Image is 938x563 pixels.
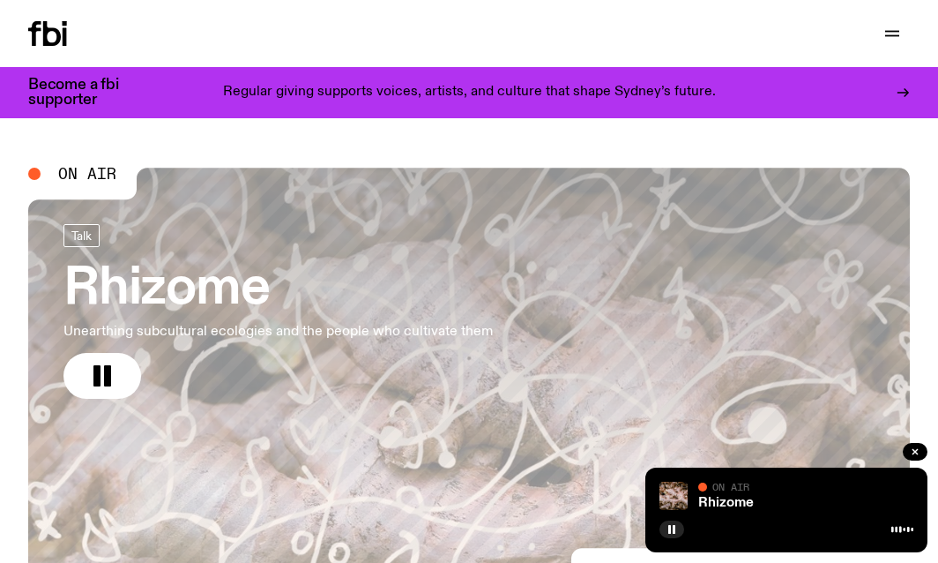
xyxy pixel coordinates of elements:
[712,481,749,492] span: On Air
[63,224,493,399] a: RhizomeUnearthing subcultural ecologies and the people who cultivate them
[58,166,116,182] span: On Air
[223,85,716,101] p: Regular giving supports voices, artists, and culture that shape Sydney’s future.
[698,496,754,510] a: Rhizome
[63,224,100,247] a: Talk
[28,78,141,108] h3: Become a fbi supporter
[63,321,493,342] p: Unearthing subcultural ecologies and the people who cultivate them
[71,229,92,242] span: Talk
[659,482,688,510] img: A close up picture of a bunch of ginger roots. Yellow squiggles with arrows, hearts and dots are ...
[63,265,493,314] h3: Rhizome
